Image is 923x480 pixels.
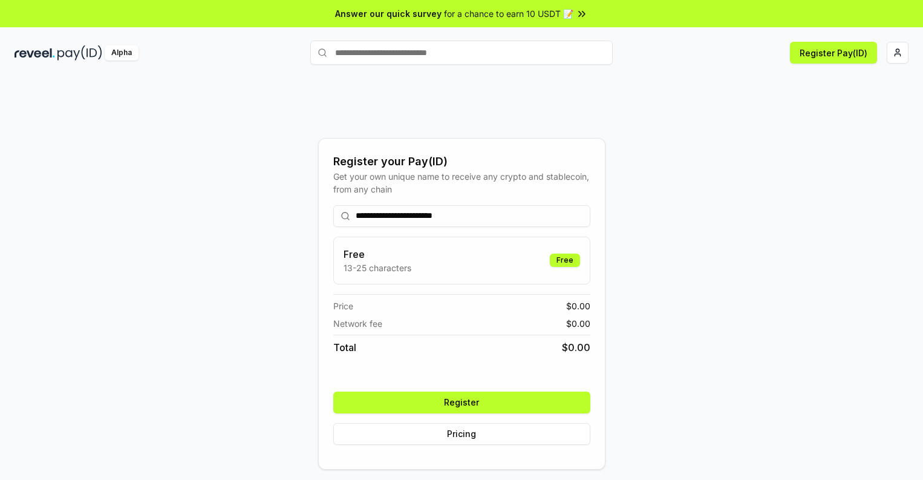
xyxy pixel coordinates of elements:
[333,300,353,312] span: Price
[333,153,590,170] div: Register your Pay(ID)
[333,170,590,196] div: Get your own unique name to receive any crypto and stablecoin, from any chain
[790,42,877,64] button: Register Pay(ID)
[333,392,590,413] button: Register
[550,254,580,267] div: Free
[344,247,411,261] h3: Free
[105,45,139,61] div: Alpha
[333,317,382,330] span: Network fee
[344,261,411,274] p: 13-25 characters
[566,300,590,312] span: $ 0.00
[15,45,55,61] img: reveel_dark
[333,340,356,355] span: Total
[57,45,102,61] img: pay_id
[566,317,590,330] span: $ 0.00
[444,7,573,20] span: for a chance to earn 10 USDT 📝
[562,340,590,355] span: $ 0.00
[333,423,590,445] button: Pricing
[335,7,442,20] span: Answer our quick survey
